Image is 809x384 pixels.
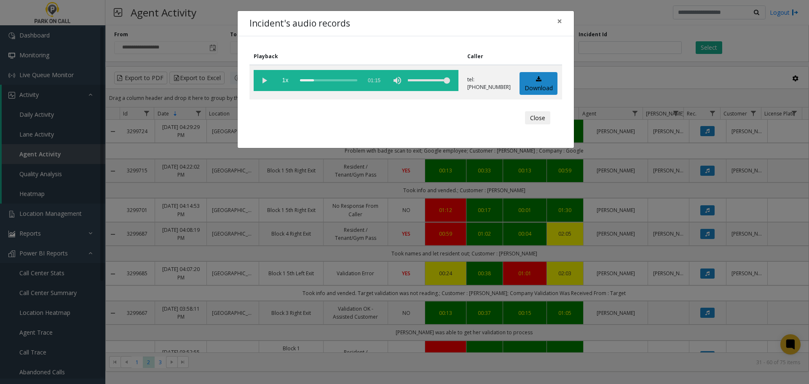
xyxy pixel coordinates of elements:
[300,70,357,91] div: scrub bar
[249,17,350,30] h4: Incident's audio records
[525,111,550,125] button: Close
[275,70,296,91] span: playback speed button
[551,11,568,32] button: Close
[557,15,562,27] span: ×
[249,48,463,65] th: Playback
[408,70,450,91] div: volume level
[463,48,515,65] th: Caller
[467,76,511,91] p: tel:[PHONE_NUMBER]
[520,72,557,95] a: Download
